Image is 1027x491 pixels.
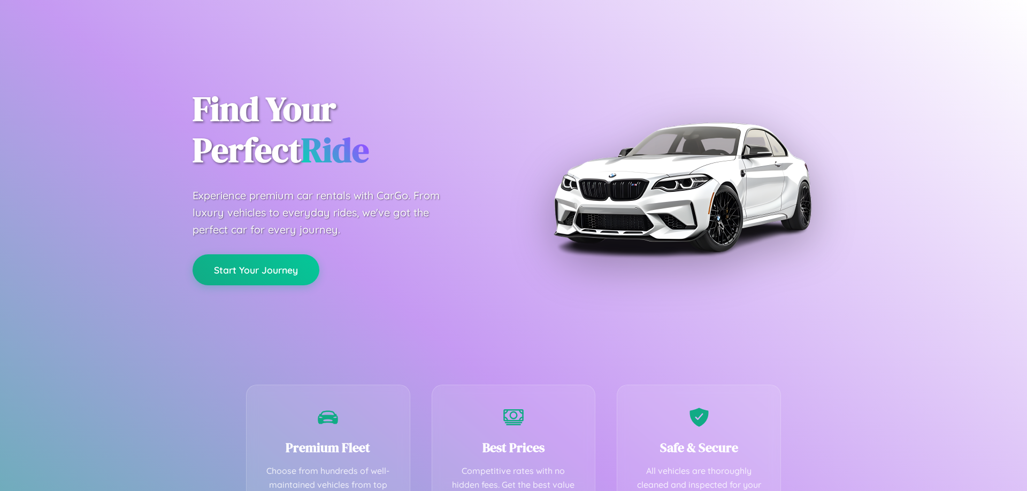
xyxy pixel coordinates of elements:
[193,89,497,171] h1: Find Your Perfect
[193,187,460,238] p: Experience premium car rentals with CarGo. From luxury vehicles to everyday rides, we've got the ...
[448,439,579,456] h3: Best Prices
[263,439,394,456] h3: Premium Fleet
[548,53,816,321] img: Premium BMW car rental vehicle
[633,439,764,456] h3: Safe & Secure
[301,127,369,173] span: Ride
[193,254,319,285] button: Start Your Journey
